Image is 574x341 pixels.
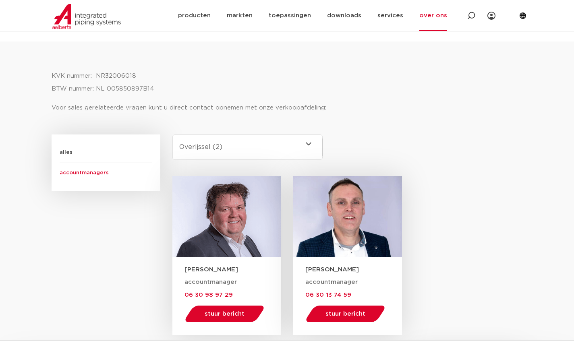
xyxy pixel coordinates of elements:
[52,70,523,95] p: KVK nummer: NR32006018 BTW nummer: NL 005850897B14
[184,291,233,298] a: 06 30 98 97 29
[205,311,245,317] span: stuur bericht
[184,265,281,274] h3: [PERSON_NAME]
[184,279,237,285] span: accountmanager
[305,265,402,274] h3: [PERSON_NAME]
[305,279,358,285] span: accountmanager
[60,163,152,183] span: accountmanagers
[52,101,523,114] p: Voor sales gerelateerde vragen kunt u direct contact opnemen met onze verkoopafdeling:
[60,143,152,163] span: alles
[325,311,365,317] span: stuur bericht
[305,291,351,298] a: 06 30 13 74 59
